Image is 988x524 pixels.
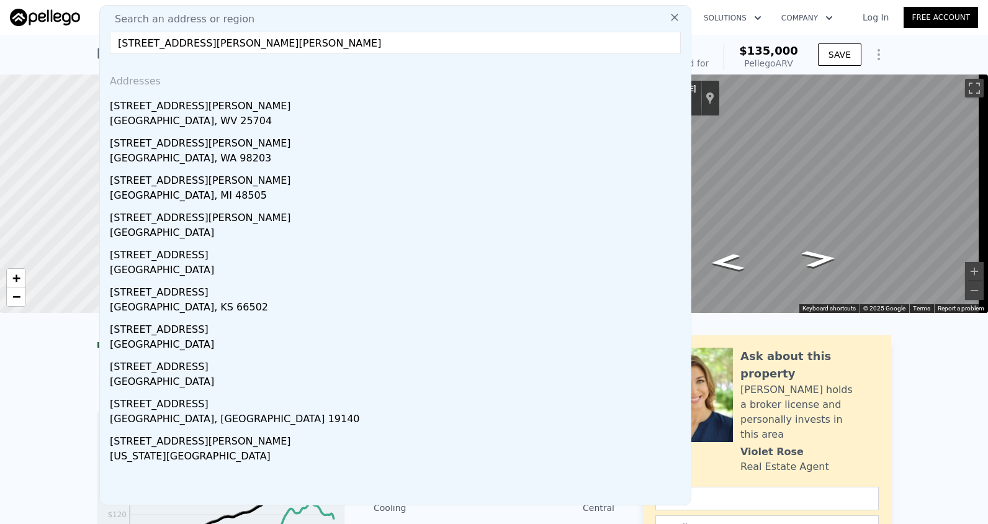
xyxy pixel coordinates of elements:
[694,7,771,29] button: Solutions
[110,337,686,355] div: [GEOGRAPHIC_DATA]
[110,243,686,263] div: [STREET_ADDRESS]
[740,382,879,442] div: [PERSON_NAME] holds a broker license and personally invests in this area
[10,9,80,26] img: Pellego
[110,429,686,449] div: [STREET_ADDRESS][PERSON_NAME]
[374,502,494,514] div: Cooling
[107,510,127,519] tspan: $120
[740,445,804,459] div: Violet Rose
[110,355,686,374] div: [STREET_ADDRESS]
[110,188,686,206] div: [GEOGRAPHIC_DATA], MI 48505
[965,79,984,97] button: Toggle fullscreen view
[938,305,984,312] a: Report a problem
[740,348,879,382] div: Ask about this property
[568,75,988,313] div: Street View
[863,305,905,312] span: © 2025 Google
[97,340,345,353] div: LISTING & SALE HISTORY
[568,75,988,313] div: Map
[110,374,686,392] div: [GEOGRAPHIC_DATA]
[904,7,978,28] a: Free Account
[655,487,879,510] input: Name
[110,392,686,412] div: [STREET_ADDRESS]
[7,269,25,287] a: Zoom in
[802,304,856,313] button: Keyboard shortcuts
[110,94,686,114] div: [STREET_ADDRESS][PERSON_NAME]
[848,11,904,24] a: Log In
[965,281,984,300] button: Zoom out
[12,289,20,304] span: −
[110,317,686,337] div: [STREET_ADDRESS]
[110,449,686,466] div: [US_STATE][GEOGRAPHIC_DATA]
[110,206,686,225] div: [STREET_ADDRESS][PERSON_NAME]
[110,225,686,243] div: [GEOGRAPHIC_DATA]
[866,42,891,67] button: Show Options
[695,250,760,275] path: Go North, Melson Ave
[740,459,829,474] div: Real Estate Agent
[110,280,686,300] div: [STREET_ADDRESS]
[771,7,843,29] button: Company
[739,44,798,57] span: $135,000
[110,300,686,317] div: [GEOGRAPHIC_DATA], KS 66502
[739,57,798,70] div: Pellego ARV
[110,131,686,151] div: [STREET_ADDRESS][PERSON_NAME]
[110,151,686,168] div: [GEOGRAPHIC_DATA], WA 98203
[105,64,686,94] div: Addresses
[706,91,714,105] a: Show location on map
[818,43,861,66] button: SAVE
[110,168,686,188] div: [STREET_ADDRESS][PERSON_NAME]
[110,114,686,131] div: [GEOGRAPHIC_DATA], WV 25704
[110,32,681,54] input: Enter an address, city, region, neighborhood or zip code
[110,412,686,429] div: [GEOGRAPHIC_DATA], [GEOGRAPHIC_DATA] 19140
[12,270,20,286] span: +
[110,263,686,280] div: [GEOGRAPHIC_DATA]
[913,305,930,312] a: Terms
[97,45,484,62] div: [STREET_ADDRESS][PERSON_NAME] , [GEOGRAPHIC_DATA] , FL 32254
[787,246,852,271] path: Go South, Melson Ave
[105,12,254,27] span: Search an address or region
[494,502,614,514] div: Central
[965,262,984,281] button: Zoom in
[7,287,25,306] a: Zoom out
